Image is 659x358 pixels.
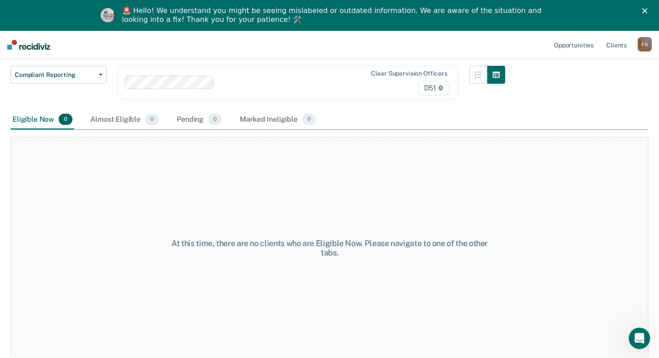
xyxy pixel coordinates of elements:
button: FG [638,37,652,51]
div: Close [642,8,651,13]
div: 🚨 Hello! We understand you might be seeing mislabeled or outdated information. We are aware of th... [122,6,544,24]
div: Marked Ineligible0 [238,110,318,130]
a: Opportunities [552,30,595,59]
span: D51 [418,81,449,95]
span: 0 [59,114,72,125]
img: Profile image for Kim [101,8,115,22]
span: 0 [208,114,222,125]
span: Compliant Reporting [15,71,95,79]
div: Pending0 [175,110,224,130]
img: Recidiviz [7,40,50,50]
div: Almost Eligible0 [89,110,161,130]
a: Clients [604,30,629,59]
span: 0 [145,114,159,125]
iframe: Intercom live chat [629,328,650,349]
div: Eligible Now0 [11,110,74,130]
div: Clear supervision officers [371,70,447,77]
div: F G [638,37,652,51]
button: Compliant Reporting [11,66,106,84]
div: At this time, there are no clients who are Eligible Now. Please navigate to one of the other tabs. [170,239,489,258]
span: 0 [302,114,316,125]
